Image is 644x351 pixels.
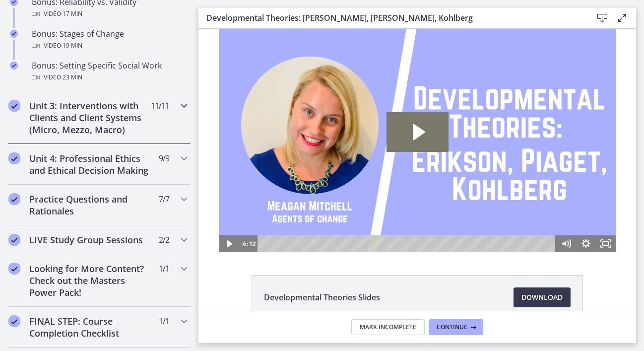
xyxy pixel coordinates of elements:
h2: Looking for More Content? Check out the Masters Power Pack! [29,263,150,298]
button: Mark Incomplete [351,319,425,335]
button: Fullscreen [397,207,417,223]
div: Video [32,71,187,83]
span: Developmental Theories Slides [264,291,380,303]
div: Bonus: Setting Specific Social Work [32,60,187,83]
i: Completed [10,30,18,38]
div: Video [32,40,187,52]
h2: Unit 4: Professional Ethics and Ethical Decision Making [29,152,150,176]
h2: Unit 3: Interventions with Clients and Client Systems (Micro, Mezzo, Macro) [29,100,150,136]
span: 7 / 7 [159,193,169,205]
button: Show settings menu [378,207,397,223]
h3: Developmental Theories: [PERSON_NAME], [PERSON_NAME], Kohlberg [206,12,577,24]
span: 9 / 9 [159,152,169,164]
span: 1 / 1 [159,315,169,327]
button: Mute [358,207,378,223]
h2: Practice Questions and Rationales [29,193,150,217]
span: 2 / 2 [159,234,169,246]
span: Continue [437,323,467,331]
div: Bonus: Stages of Change [32,28,187,52]
i: Completed [8,193,20,205]
span: Mark Incomplete [360,323,416,331]
span: · 17 min [61,8,82,20]
i: Completed [10,62,18,70]
i: Completed [8,263,20,275]
span: 11 / 11 [151,100,169,112]
i: Completed [8,315,20,327]
h2: LIVE Study Group Sessions [29,234,150,246]
i: Completed [8,152,20,164]
a: Download [514,287,571,307]
span: 1 / 1 [159,263,169,275]
h2: FINAL STEP: Course Completion Checklist [29,315,150,339]
button: Continue [429,319,483,335]
i: Completed [8,100,20,112]
span: Download [521,291,563,303]
i: Completed [8,234,20,246]
span: · 23 min [61,71,82,83]
span: · 19 min [61,40,82,52]
div: Video [32,8,187,20]
iframe: Video Lesson [198,29,636,252]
